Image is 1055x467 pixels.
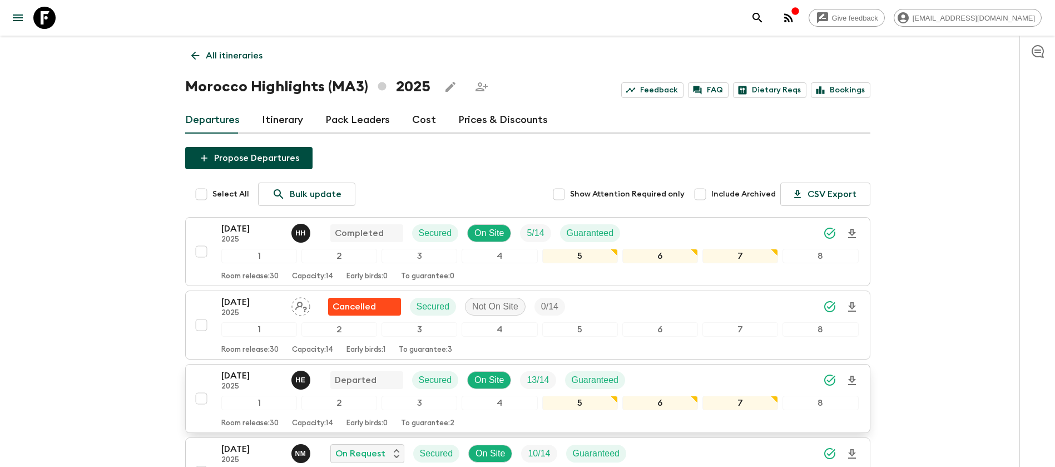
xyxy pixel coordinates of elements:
[221,309,283,318] p: 2025
[185,364,870,433] button: [DATE]2025Hicham EcherfaouiDepartedSecuredOn SiteTrip FillGuaranteed12345678Room release:30Capaci...
[301,322,377,337] div: 2
[346,419,388,428] p: Early birds: 0
[520,224,551,242] div: Trip Fill
[412,107,436,134] a: Cost
[335,227,384,240] p: Completed
[291,301,310,309] span: Assign pack leader
[541,300,558,313] p: 0 / 14
[845,374,859,387] svg: Download Onboarding
[570,189,685,200] span: Show Attention Required only
[412,224,459,242] div: Secured
[622,396,698,410] div: 6
[439,76,462,98] button: Edit this itinerary
[410,298,457,316] div: Secured
[295,449,306,458] p: N M
[462,396,537,410] div: 4
[401,272,454,281] p: To guarantee: 0
[474,373,504,387] p: On Site
[333,300,376,313] p: Cancelled
[7,7,29,29] button: menu
[419,227,452,240] p: Secured
[780,183,870,206] button: CSV Export
[782,396,858,410] div: 8
[221,296,283,309] p: [DATE]
[185,217,870,286] button: [DATE]2025Hicham HadidaCompletedSecuredOn SiteTrip FillGuaranteed12345678Room release:30Capacity:...
[826,14,884,22] span: Give feedback
[520,371,556,389] div: Trip Fill
[462,249,537,263] div: 4
[291,374,313,383] span: Hicham Echerfaoui
[291,227,313,236] span: Hicham Hadida
[622,249,698,263] div: 6
[335,447,385,460] p: On Request
[325,107,390,134] a: Pack Leaders
[221,249,297,263] div: 1
[782,322,858,337] div: 8
[782,249,858,263] div: 8
[291,448,313,456] span: Nabil Merri
[419,373,452,387] p: Secured
[291,444,313,463] button: NM
[420,447,453,460] p: Secured
[328,298,401,316] div: Flash Pack cancellation
[382,396,457,410] div: 3
[221,443,283,456] p: [DATE]
[528,447,550,460] p: 10 / 14
[185,107,240,134] a: Departures
[823,300,836,313] svg: Synced Successfully
[221,396,297,410] div: 1
[711,189,776,200] span: Include Archived
[221,369,283,382] p: [DATE]
[458,107,548,134] a: Prices & Discounts
[476,447,505,460] p: On Site
[823,447,836,460] svg: Synced Successfully
[809,9,885,27] a: Give feedback
[472,300,518,313] p: Not On Site
[346,272,388,281] p: Early birds: 0
[301,249,377,263] div: 2
[702,322,778,337] div: 7
[382,249,457,263] div: 3
[621,82,683,98] a: Feedback
[292,346,333,355] p: Capacity: 14
[290,188,341,201] p: Bulk update
[467,371,511,389] div: On Site
[733,82,806,98] a: Dietary Reqs
[258,183,355,206] a: Bulk update
[470,76,493,98] span: Share this itinerary
[346,346,385,355] p: Early birds: 1
[465,298,526,316] div: Not On Site
[688,82,729,98] a: FAQ
[221,222,283,235] p: [DATE]
[845,227,859,240] svg: Download Onboarding
[335,373,377,387] p: Departed
[534,298,565,316] div: Trip Fill
[527,373,549,387] p: 13 / 14
[845,301,859,314] svg: Download Onboarding
[567,227,614,240] p: Guaranteed
[527,227,544,240] p: 5 / 14
[542,322,618,337] div: 5
[185,147,313,169] button: Propose Departures
[301,396,377,410] div: 2
[702,396,778,410] div: 7
[845,448,859,461] svg: Download Onboarding
[823,227,836,240] svg: Synced Successfully
[573,447,620,460] p: Guaranteed
[811,82,870,98] a: Bookings
[907,14,1041,22] span: [EMAIL_ADDRESS][DOMAIN_NAME]
[221,346,279,355] p: Room release: 30
[206,49,262,62] p: All itineraries
[185,291,870,360] button: [DATE]2025Assign pack leaderFlash Pack cancellationSecuredNot On SiteTrip Fill12345678Room releas...
[185,76,430,98] h1: Morocco Highlights (MA3) 2025
[221,272,279,281] p: Room release: 30
[262,107,303,134] a: Itinerary
[462,322,537,337] div: 4
[221,322,297,337] div: 1
[417,300,450,313] p: Secured
[185,45,269,67] a: All itineraries
[399,346,452,355] p: To guarantee: 3
[401,419,454,428] p: To guarantee: 2
[542,396,618,410] div: 5
[382,322,457,337] div: 3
